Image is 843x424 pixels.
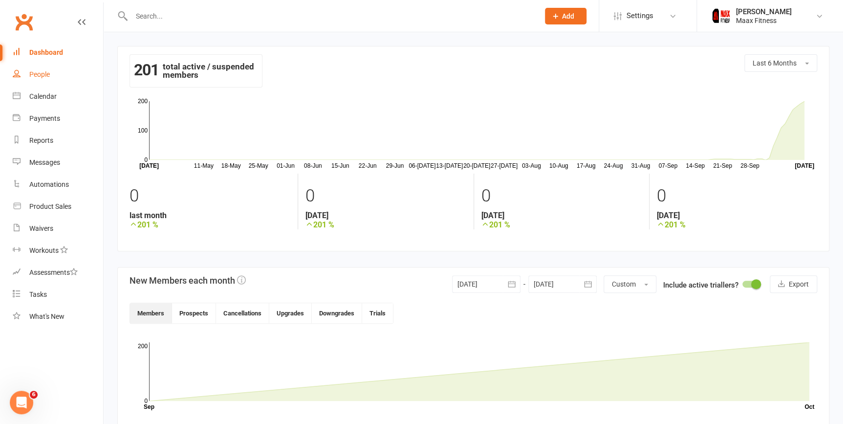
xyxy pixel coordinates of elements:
[129,9,532,23] input: Search...
[130,220,290,229] strong: 201 %
[362,303,393,323] button: Trials
[29,114,60,122] div: Payments
[269,303,312,323] button: Upgrades
[29,268,78,276] div: Assessments
[736,7,792,16] div: [PERSON_NAME]
[29,224,53,232] div: Waivers
[770,275,817,293] button: Export
[13,196,103,218] a: Product Sales
[29,290,47,298] div: Tasks
[305,220,466,229] strong: 201 %
[13,174,103,196] a: Automations
[13,42,103,64] a: Dashboard
[663,279,738,291] label: Include active triallers?
[29,312,65,320] div: What's New
[216,303,269,323] button: Cancellations
[312,303,362,323] button: Downgrades
[29,48,63,56] div: Dashboard
[29,158,60,166] div: Messages
[13,108,103,130] a: Payments
[13,86,103,108] a: Calendar
[612,280,636,288] span: Custom
[13,240,103,262] a: Workouts
[30,391,38,399] span: 6
[657,181,817,211] div: 0
[130,303,172,323] button: Members
[29,136,53,144] div: Reports
[744,54,817,72] button: Last 6 Months
[29,202,71,210] div: Product Sales
[130,211,290,220] strong: last month
[130,275,246,286] h3: New Members each month
[130,54,262,88] div: total active / suspended members
[736,16,792,25] div: Maax Fitness
[10,391,33,414] iframe: Intercom live chat
[753,59,797,67] span: Last 6 Months
[712,6,731,26] img: thumb_image1759205071.png
[604,275,656,293] button: Custom
[134,63,159,77] strong: 201
[627,5,653,27] span: Settings
[562,12,574,20] span: Add
[481,211,642,220] strong: [DATE]
[13,284,103,306] a: Tasks
[13,218,103,240] a: Waivers
[12,10,36,34] a: Clubworx
[305,211,466,220] strong: [DATE]
[29,70,50,78] div: People
[481,181,642,211] div: 0
[172,303,216,323] button: Prospects
[657,211,817,220] strong: [DATE]
[29,92,57,100] div: Calendar
[130,181,290,211] div: 0
[481,220,642,229] strong: 201 %
[29,246,59,254] div: Workouts
[13,306,103,328] a: What's New
[545,8,586,24] button: Add
[29,180,69,188] div: Automations
[13,262,103,284] a: Assessments
[13,130,103,152] a: Reports
[657,220,817,229] strong: 201 %
[305,181,466,211] div: 0
[13,152,103,174] a: Messages
[13,64,103,86] a: People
